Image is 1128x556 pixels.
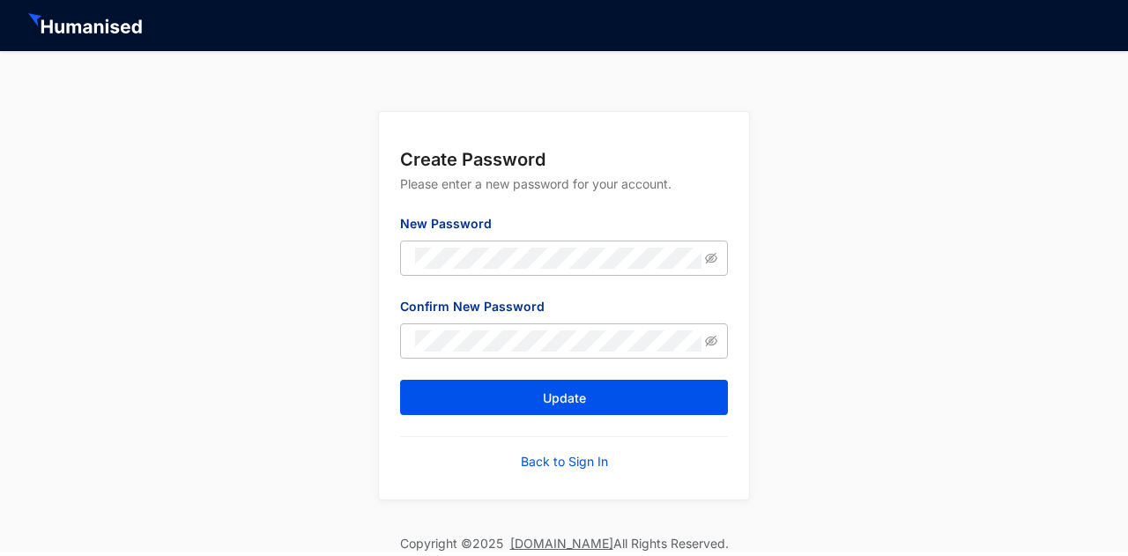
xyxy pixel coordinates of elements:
label: Confirm New Password [400,297,557,316]
span: Update [543,389,586,407]
p: Create Password [400,147,728,172]
input: Confirm New Password [415,330,701,352]
span: eye-invisible [705,335,717,347]
label: New Password [400,214,504,234]
p: Please enter a new password for your account. [400,172,728,214]
a: [DOMAIN_NAME] [510,536,613,551]
span: eye-invisible [705,252,717,264]
button: Update [400,380,728,415]
p: Copyright © 2025 All Rights Reserved. [400,535,729,552]
img: HeaderHumanisedNameIcon.51e74e20af0cdc04d39a069d6394d6d9.svg [28,13,145,38]
a: Back to Sign In [521,453,608,471]
input: New Password [415,248,701,269]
